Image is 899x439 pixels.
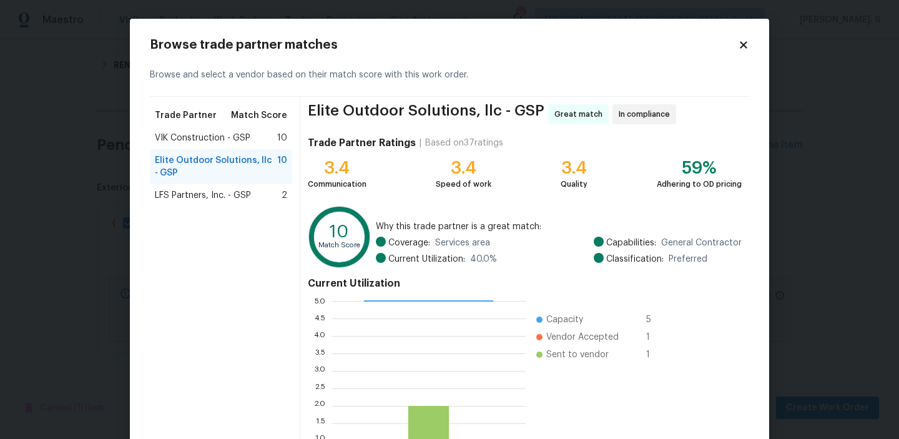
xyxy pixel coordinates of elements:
text: 5.0 [314,297,325,305]
span: Coverage: [388,237,430,249]
span: Vendor Accepted [546,331,619,343]
div: 3.4 [436,162,491,174]
div: Quality [561,178,587,190]
text: 1.5 [316,420,325,427]
text: 2.5 [315,385,325,392]
span: Capacity [546,313,583,326]
span: 1 [646,331,666,343]
span: LFS Partners, Inc. - GSP [155,189,251,202]
h4: Trade Partner Ratings [308,137,416,149]
div: Communication [308,178,366,190]
span: 10 [277,132,287,144]
text: 4.5 [314,315,325,322]
span: Capabilities: [606,237,656,249]
span: In compliance [619,108,675,121]
span: VIK Construction - GSP [155,132,250,144]
span: 1 [646,348,666,361]
span: Match Score [231,109,287,122]
span: Elite Outdoor Solutions, llc - GSP [155,154,277,179]
text: 3.5 [315,350,325,357]
span: 10 [277,154,287,179]
text: 2.0 [314,402,325,410]
span: 40.0 % [470,253,497,265]
text: 3.0 [314,367,325,375]
text: 4.0 [313,332,325,340]
div: Browse and select a vendor based on their match score with this work order. [150,54,749,97]
span: Great match [554,108,607,121]
text: 10 [330,223,349,240]
span: Classification: [606,253,664,265]
text: Match Score [318,242,360,249]
span: 5 [646,313,666,326]
span: Why this trade partner is a great match: [376,220,742,233]
span: Trade Partner [155,109,217,122]
span: Services area [435,237,490,249]
span: Current Utilization: [388,253,465,265]
span: Preferred [669,253,707,265]
h4: Current Utilization [308,277,742,290]
span: Elite Outdoor Solutions, llc - GSP [308,104,544,124]
div: 3.4 [308,162,366,174]
div: Based on 37 ratings [425,137,503,149]
span: Sent to vendor [546,348,609,361]
div: 3.4 [561,162,587,174]
div: Adhering to OD pricing [657,178,742,190]
div: 59% [657,162,742,174]
div: | [416,137,425,149]
span: General Contractor [661,237,742,249]
span: 2 [282,189,287,202]
div: Speed of work [436,178,491,190]
h2: Browse trade partner matches [150,39,738,51]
